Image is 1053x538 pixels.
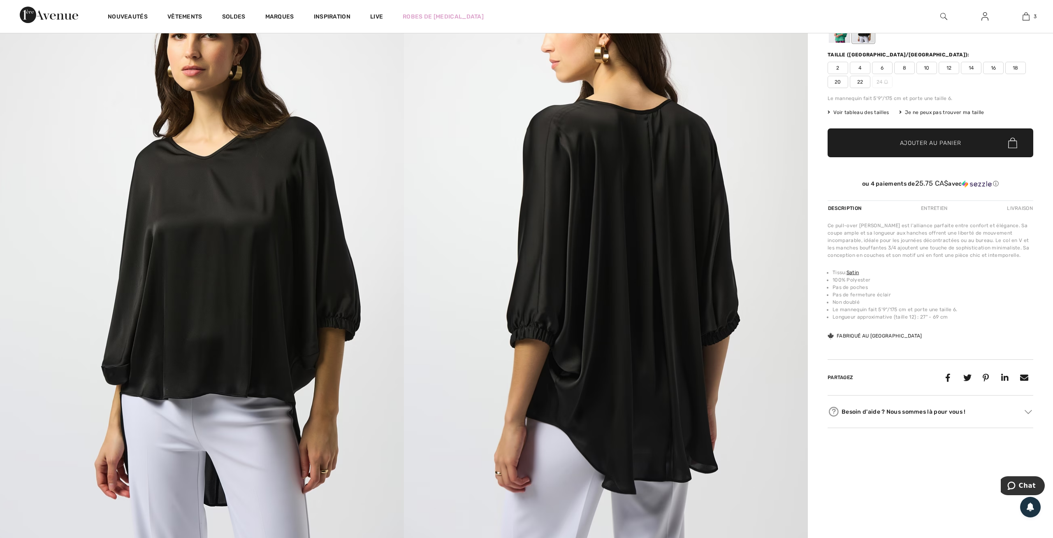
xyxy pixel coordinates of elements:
[981,12,988,21] img: Mes infos
[961,62,981,74] span: 14
[983,62,1004,74] span: 16
[828,201,863,216] div: Description
[1005,201,1033,216] div: Livraison
[872,62,893,74] span: 6
[1005,62,1026,74] span: 18
[222,13,246,22] a: Soldes
[828,95,1033,102] div: Le mannequin fait 5'9"/175 cm et porte une taille 6.
[828,109,889,116] span: Voir tableau des tailles
[265,13,294,22] a: Marques
[833,313,1033,321] li: Longueur approximative (taille 12) : 27" - 69 cm
[914,201,955,216] div: Entretien
[828,332,922,340] div: Fabriqué au [GEOGRAPHIC_DATA]
[370,12,383,21] a: Live
[828,222,1033,259] div: Ce pull-over [PERSON_NAME] est l'alliance parfaite entre confort et élégance. Sa coupe ample et s...
[1023,12,1030,21] img: Mon panier
[828,76,848,88] span: 20
[314,13,350,22] span: Inspiration
[828,375,853,380] span: Partagez
[916,62,937,74] span: 10
[828,128,1033,157] button: Ajouter au panier
[833,291,1033,298] li: Pas de fermeture éclair
[939,62,959,74] span: 12
[900,139,961,147] span: Ajouter au panier
[828,405,1033,418] div: Besoin d'aide ? Nous sommes là pour vous !
[884,80,888,84] img: ring-m.svg
[828,179,1033,188] div: ou 4 paiements de avec
[829,12,850,43] div: Garden green
[828,62,848,74] span: 2
[915,179,949,187] span: 25.75 CA$
[833,306,1033,313] li: Le mannequin fait 5'9"/175 cm et porte une taille 6.
[975,12,995,22] a: Se connecter
[20,7,78,23] img: 1ère Avenue
[1006,12,1046,21] a: 3
[1025,410,1032,414] img: Arrow2.svg
[1008,137,1017,148] img: Bag.svg
[847,270,859,275] a: Satin
[833,276,1033,284] li: 100% Polyester
[833,284,1033,291] li: Pas de poches
[962,180,992,188] img: Sezzle
[108,13,148,22] a: Nouveautés
[940,12,947,21] img: recherche
[828,179,1033,191] div: ou 4 paiements de25.75 CA$avecSezzle Cliquez pour en savoir plus sur Sezzle
[872,76,893,88] span: 24
[850,62,870,74] span: 4
[167,13,202,22] a: Vêtements
[1001,476,1045,497] iframe: Ouvre un widget dans lequel vous pouvez chatter avec l’un de nos agents
[403,12,484,21] a: Robes de [MEDICAL_DATA]
[1034,13,1037,20] span: 3
[853,12,874,43] div: Noir
[833,269,1033,276] li: Tissu:
[894,62,915,74] span: 8
[899,109,984,116] div: Je ne peux pas trouver ma taille
[833,298,1033,306] li: Non doublé
[850,76,870,88] span: 22
[828,51,971,58] div: Taille ([GEOGRAPHIC_DATA]/[GEOGRAPHIC_DATA]):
